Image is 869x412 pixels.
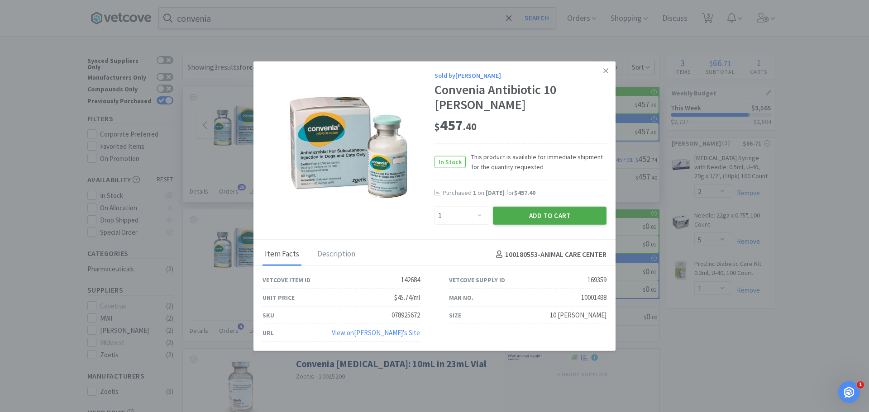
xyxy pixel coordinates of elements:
div: Size [449,310,461,320]
div: Item Facts [263,243,301,266]
div: Description [315,243,358,266]
span: In Stock [435,156,465,167]
div: $45.74/ml [394,292,420,303]
div: Purchased on for [443,189,606,198]
div: 078925672 [392,310,420,321]
a: View on[PERSON_NAME]'s Site [332,328,420,337]
div: SKU [263,310,274,320]
div: 10 [PERSON_NAME] [550,310,606,321]
div: 10001498 [581,292,606,303]
iframe: Intercom live chat [838,381,860,403]
div: Convenia Antibiotic 10 [PERSON_NAME] [434,82,606,113]
span: $ [434,120,440,133]
button: Add to Cart [493,207,606,225]
span: $457.40 [514,189,535,197]
span: 1 [473,189,476,197]
h4: 100180553 - ANIMAL CARE CENTER [492,248,606,260]
span: [DATE] [486,189,505,197]
span: . 40 [463,120,477,133]
div: 142684 [401,275,420,285]
span: This product is available for immediate shipment for the quantity requested [466,152,606,172]
div: Unit Price [263,293,295,303]
span: 1 [857,381,864,388]
div: Sold by [PERSON_NAME] [434,70,606,80]
div: Man No. [449,293,473,303]
span: 457 [434,116,477,134]
div: Vetcove Supply ID [449,275,505,285]
div: Vetcove Item ID [263,275,310,285]
img: 9a6b545eb2b746d4a7871aba6d6e6163_169359.jpeg [290,89,407,206]
div: 169359 [587,275,606,285]
div: URL [263,328,274,338]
